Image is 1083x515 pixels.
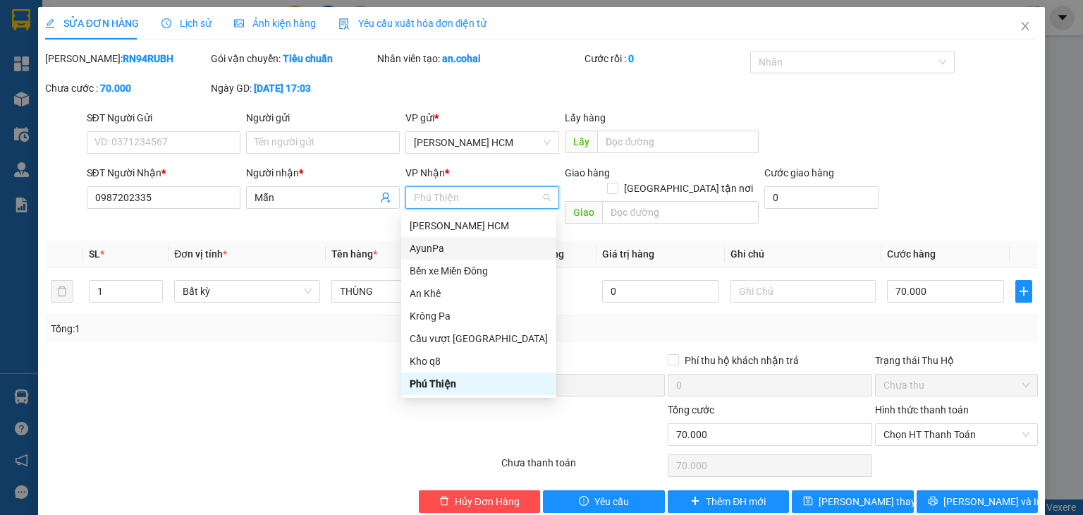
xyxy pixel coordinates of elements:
div: Trạng thái Thu Hộ [875,353,1038,368]
label: Hình thức thanh toán [875,404,969,416]
div: Người gửi [246,110,400,126]
span: Chọn HT Thanh Toán [883,424,1029,445]
img: icon [338,18,350,30]
div: Kho q8 [401,350,556,372]
div: Bến xe Miền Đông [410,263,548,279]
div: Ngày GD: [211,80,374,96]
div: Nhân viên tạo: [377,51,582,66]
input: Cước giao hàng [764,186,879,209]
div: Cầu vượt [GEOGRAPHIC_DATA] [410,331,548,346]
span: Lấy [565,131,597,153]
div: Phú Thiện [401,372,556,395]
span: Bất kỳ [183,281,311,302]
div: Cầu vượt Bình Phước [401,327,556,350]
div: Trần Phú HCM [401,214,556,237]
span: [GEOGRAPHIC_DATA] tận nơi [618,181,759,196]
button: plusThêm ĐH mới [668,490,790,513]
button: save[PERSON_NAME] thay đổi [792,490,914,513]
span: clock-circle [161,18,171,28]
div: VP gửi [405,110,559,126]
input: VD: Bàn, Ghế [331,280,477,303]
span: VP Nhận [405,167,445,178]
input: Dọc đường [597,131,759,153]
b: [DATE] 17:03 [254,83,311,94]
div: Cước rồi : [585,51,747,66]
button: deleteHủy Đơn Hàng [419,490,541,513]
div: An Khê [410,286,548,301]
div: Gói vận chuyển: [211,51,374,66]
span: Phú Thiện [414,187,551,208]
div: Người nhận [246,165,400,181]
span: Trần Phú HCM [414,132,551,153]
span: Thêm ĐH mới [706,494,766,509]
div: Bến xe Miền Đông [401,260,556,282]
span: Ảnh kiện hàng [234,18,316,29]
div: [PERSON_NAME] HCM [410,218,548,234]
button: exclamation-circleYêu cầu [543,490,665,513]
span: delete [439,496,449,507]
b: an.cohai [442,53,481,64]
span: [PERSON_NAME] thay đổi [819,494,931,509]
div: Phú Thiện [410,376,548,392]
b: 0 [628,53,634,64]
div: Tổng: 1 [51,321,419,337]
div: SĐT Người Gửi [87,110,240,126]
span: exclamation-circle [579,496,589,507]
span: Đơn vị tính [174,248,227,260]
span: Yêu cầu xuất hóa đơn điện tử [338,18,487,29]
div: Kho q8 [410,353,548,369]
input: Dọc đường [602,201,759,224]
b: RN94RUBH [123,53,173,64]
div: An Khê [401,282,556,305]
span: Giao [565,201,602,224]
span: save [803,496,813,507]
div: AyunPa [410,241,548,256]
span: printer [928,496,938,507]
button: plus [1015,280,1032,303]
input: Ghi Chú [730,280,876,303]
span: plus [690,496,700,507]
span: close [1020,20,1031,32]
span: Cước hàng [887,248,936,260]
span: user-add [380,192,391,203]
span: Yêu cầu [594,494,629,509]
span: edit [45,18,55,28]
span: Hủy Đơn Hàng [455,494,520,509]
span: Lịch sử [161,18,212,29]
span: Giao hàng [565,167,610,178]
span: Chưa thu [883,375,1029,396]
span: picture [234,18,244,28]
button: delete [51,280,73,303]
span: SỬA ĐƠN HÀNG [45,18,139,29]
span: SL [89,248,100,260]
span: Giá trị hàng [602,248,654,260]
span: [PERSON_NAME] và In [943,494,1042,509]
b: Tiêu chuẩn [283,53,333,64]
span: Tên hàng [331,248,377,260]
b: 70.000 [100,83,131,94]
div: Chưa thanh toán [500,455,666,480]
button: printer[PERSON_NAME] và In [917,490,1039,513]
div: AyunPa [401,237,556,260]
div: SĐT Người Nhận [87,165,240,181]
label: Cước giao hàng [764,167,834,178]
div: [PERSON_NAME]: [45,51,208,66]
th: Ghi chú [725,241,881,268]
div: Krông Pa [401,305,556,327]
button: Close [1005,7,1045,47]
div: Krông Pa [410,308,548,324]
span: Lấy hàng [565,112,606,123]
div: Chưa cước : [45,80,208,96]
span: plus [1016,286,1032,297]
span: Phí thu hộ khách nhận trả [679,353,804,368]
span: Tổng cước [668,404,714,416]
